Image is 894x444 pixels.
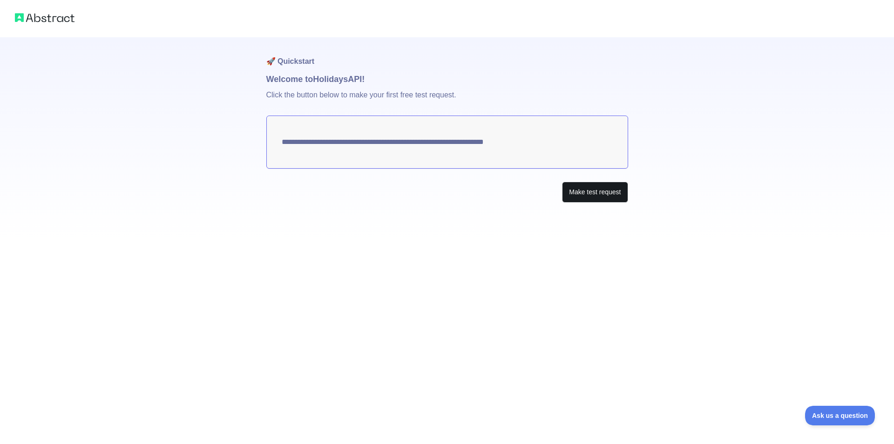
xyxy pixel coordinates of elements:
p: Click the button below to make your first free test request. [266,86,628,116]
iframe: Toggle Customer Support [805,406,875,425]
img: Abstract logo [15,11,74,24]
h1: 🚀 Quickstart [266,37,628,73]
button: Make test request [562,182,628,203]
h1: Welcome to Holidays API! [266,73,628,86]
